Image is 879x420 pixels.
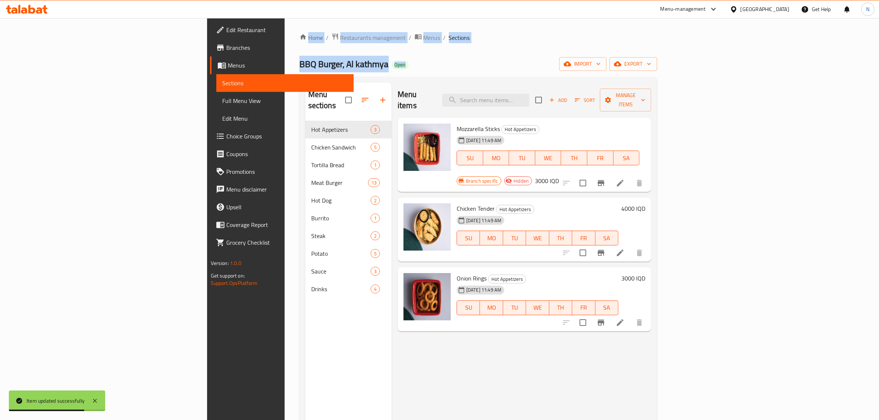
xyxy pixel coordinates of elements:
span: Add [548,96,568,104]
div: Potato5 [305,245,392,262]
span: Edit Menu [222,114,348,123]
button: Sort [573,94,597,106]
span: Grocery Checklist [226,238,348,247]
span: Sauce [311,267,371,276]
span: Coupons [226,149,348,158]
div: [GEOGRAPHIC_DATA] [741,5,789,13]
span: TH [552,302,569,313]
span: 3 [371,126,380,133]
span: Select to update [575,315,591,330]
button: SA [614,151,640,165]
span: Sort items [570,94,600,106]
span: FR [575,302,592,313]
div: items [371,249,380,258]
span: TU [506,233,523,244]
span: 1.0.0 [230,258,241,268]
div: items [371,267,380,276]
div: Steak [311,231,371,240]
span: MO [483,302,500,313]
button: SU [457,231,480,245]
h6: 4000 IQD [621,203,645,214]
h6: 3000 IQD [621,273,645,283]
div: Burrito1 [305,209,392,227]
button: TH [549,300,572,315]
span: Upsell [226,203,348,211]
span: SA [598,302,615,313]
span: Chicken Sandwich [311,143,371,152]
div: Drinks4 [305,280,392,298]
span: SU [460,302,477,313]
div: items [371,231,380,240]
h6: 3000 IQD [535,176,559,186]
button: TU [503,300,526,315]
div: Sauce3 [305,262,392,280]
button: TH [549,231,572,245]
nav: Menu sections [305,118,392,301]
a: Menus [210,56,354,74]
div: items [371,196,380,205]
div: Potato [311,249,371,258]
div: Chicken Sandwich5 [305,138,392,156]
button: delete [631,244,648,262]
div: Open [392,61,409,69]
span: Hidden [511,178,532,185]
div: Hot Appetizers [488,275,526,283]
a: Edit Menu [216,110,354,127]
button: TH [561,151,587,165]
div: Drinks [311,285,371,293]
span: 2 [371,197,380,204]
span: 2 [371,233,380,240]
div: Hot Appetizers [496,205,534,214]
button: TU [509,151,535,165]
a: Edit menu item [616,248,625,257]
a: Full Menu View [216,92,354,110]
button: Branch-specific-item [592,244,610,262]
a: Branches [210,39,354,56]
span: Sort [575,96,595,104]
div: items [371,285,380,293]
span: Manage items [606,91,645,109]
div: Tortilla Bread1 [305,156,392,174]
div: Hot Appetizers [501,125,539,134]
div: items [368,178,380,187]
button: FR [572,300,595,315]
button: SU [457,300,480,315]
span: TU [506,302,523,313]
span: Add item [546,94,570,106]
span: 4 [371,286,380,293]
span: Sort sections [356,91,374,109]
span: SU [460,233,477,244]
button: export [610,57,657,71]
a: Upsell [210,198,354,216]
span: Tortilla Bread [311,161,371,169]
span: Choice Groups [226,132,348,141]
a: Coupons [210,145,354,163]
span: import [565,59,601,69]
img: Chicken Tender [404,203,451,251]
span: MO [483,233,500,244]
span: Branches [226,43,348,52]
h2: Menu items [398,89,433,111]
button: TU [503,231,526,245]
a: Edit menu item [616,318,625,327]
button: Add section [374,91,392,109]
button: Branch-specific-item [592,314,610,331]
button: Add [546,94,570,106]
span: MO [486,153,507,163]
a: Menus [415,33,440,42]
div: items [371,214,380,223]
div: items [371,143,380,152]
span: [DATE] 11:49 AM [463,137,504,144]
div: Steak2 [305,227,392,245]
span: 13 [368,179,380,186]
button: WE [526,231,549,245]
span: [DATE] 11:49 AM [463,286,504,293]
button: SA [595,231,618,245]
span: Promotions [226,167,348,176]
span: Hot Appetizers [311,125,371,134]
span: WE [529,302,546,313]
span: Restaurants management [340,33,406,42]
